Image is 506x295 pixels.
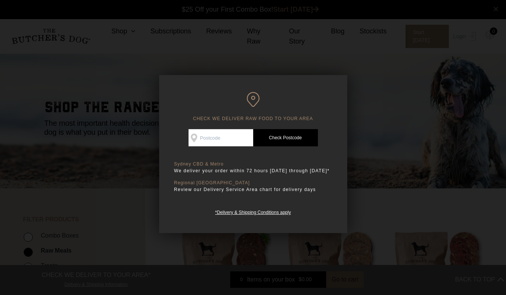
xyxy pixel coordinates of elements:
p: Review our Delivery Service Area chart for delivery days [174,186,332,193]
p: Regional [GEOGRAPHIC_DATA] [174,180,332,186]
p: Sydney CBD & Metro [174,161,332,167]
input: Postcode [188,129,253,146]
h6: CHECK WE DELIVER RAW FOOD TO YOUR AREA [174,92,332,122]
a: *Delivery & Shipping Conditions apply [215,208,291,215]
a: Check Postcode [253,129,318,146]
p: We deliver your order within 72 hours [DATE] through [DATE]* [174,167,332,175]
